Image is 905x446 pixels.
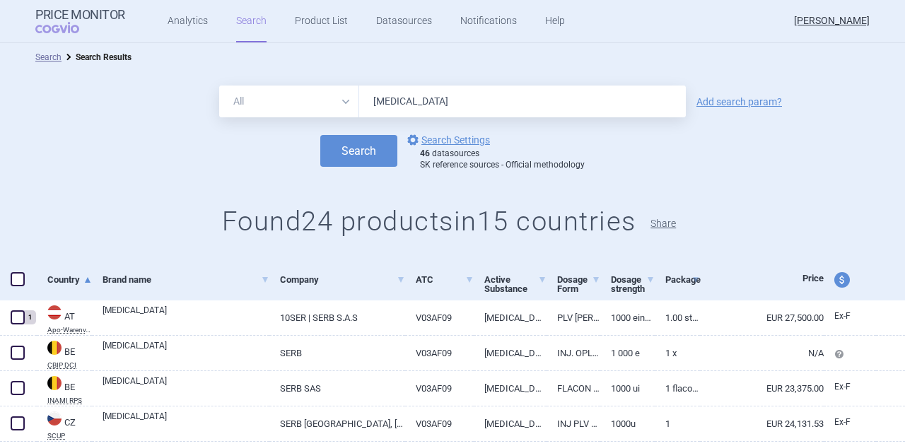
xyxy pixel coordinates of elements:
a: EUR 27,500.00 [700,300,824,335]
a: Country [47,262,92,297]
a: Dosage strength [611,262,655,306]
a: [MEDICAL_DATA] [103,375,269,400]
button: Share [650,218,676,228]
a: [MEDICAL_DATA] [103,339,269,365]
a: Price MonitorCOGVIO [35,8,125,35]
a: Package [665,262,700,297]
a: Add search param? [696,97,782,107]
a: INJ PLV SOL [547,406,601,441]
a: SERB [GEOGRAPHIC_DATA], [GEOGRAPHIC_DATA] [269,406,405,441]
abbr: SCUP — List of medicinal products and foods for special medical purposes used in institutional ca... [47,433,92,440]
a: BEBEINAMI RPS [37,375,92,404]
img: Belgium [47,376,62,390]
span: Price [802,273,824,283]
a: ATATApo-Warenv.III [37,304,92,334]
a: Company [280,262,405,297]
li: Search [35,50,62,64]
strong: Search Results [76,52,132,62]
a: FLACON INJECTABLE [547,371,601,406]
a: Dosage Form [557,262,601,306]
a: [MEDICAL_DATA] [103,304,269,329]
a: EUR 24,131.53 [700,406,824,441]
a: EUR 23,375.00 [700,371,824,406]
a: 1000 UI [600,371,655,406]
a: PLV [PERSON_NAME].E.INJ-LSG [547,300,601,335]
span: Ex-factory price [834,311,851,321]
a: 10SER | SERB S.A.S [269,300,405,335]
a: N/A [700,336,824,370]
abbr: INAMI RPS — National Institute for Health Disability Insurance, Belgium. Programme web - Médicame... [47,397,92,404]
a: 1 000 E [600,336,655,370]
a: 1 x [655,336,700,370]
a: [MEDICAL_DATA] [474,300,546,335]
a: 1.00 ST | Stück [655,300,700,335]
abbr: CBIP DCI — Belgian Center for Pharmacotherapeutic Information (CBIP) [47,362,92,369]
a: V03AF09 [405,336,474,370]
strong: Price Monitor [35,8,125,22]
abbr: Apo-Warenv.III — Apothekerverlag Warenverzeichnis. Online database developed by the Österreichisc... [47,327,92,334]
a: 1000U [600,406,655,441]
strong: 46 [420,148,430,158]
a: ATC [416,262,474,297]
a: 1 flacon injectable, poudre pour solution injectable, 1000 unités [655,371,700,406]
a: Ex-F [824,412,876,433]
span: Ex-factory price [834,382,851,392]
div: 1 [23,310,36,324]
a: Ex-F [824,377,876,398]
a: V03AF09 [405,406,474,441]
a: [MEDICAL_DATA] INJECTIE 1 000 E [474,336,546,370]
img: Czech Republic [47,411,62,426]
a: [MEDICAL_DATA] [474,371,546,406]
a: Brand name [103,262,269,297]
a: [MEDICAL_DATA] [474,406,546,441]
a: 1000 EINHEITEN DSTFL [600,300,655,335]
a: SERB [269,336,405,370]
div: datasources SK reference sources - Official methodology [420,148,585,170]
span: COGVIO [35,22,99,33]
span: Ex-factory price [834,417,851,427]
a: INJ. OPLOSS. (PDR.) I.V. [[MEDICAL_DATA].] [547,336,601,370]
a: Active Substance [484,262,546,306]
a: BEBECBIP DCI [37,339,92,369]
button: Search [320,135,397,167]
img: Belgium [47,341,62,355]
img: Austria [47,305,62,319]
a: 1 [655,406,700,441]
a: Search Settings [404,131,490,148]
a: V03AF09 [405,371,474,406]
a: Search [35,52,62,62]
a: SERB SAS [269,371,405,406]
a: V03AF09 [405,300,474,335]
a: CZCZSCUP [37,410,92,440]
a: [MEDICAL_DATA] [103,410,269,435]
li: Search Results [62,50,132,64]
a: Ex-F [824,306,876,327]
